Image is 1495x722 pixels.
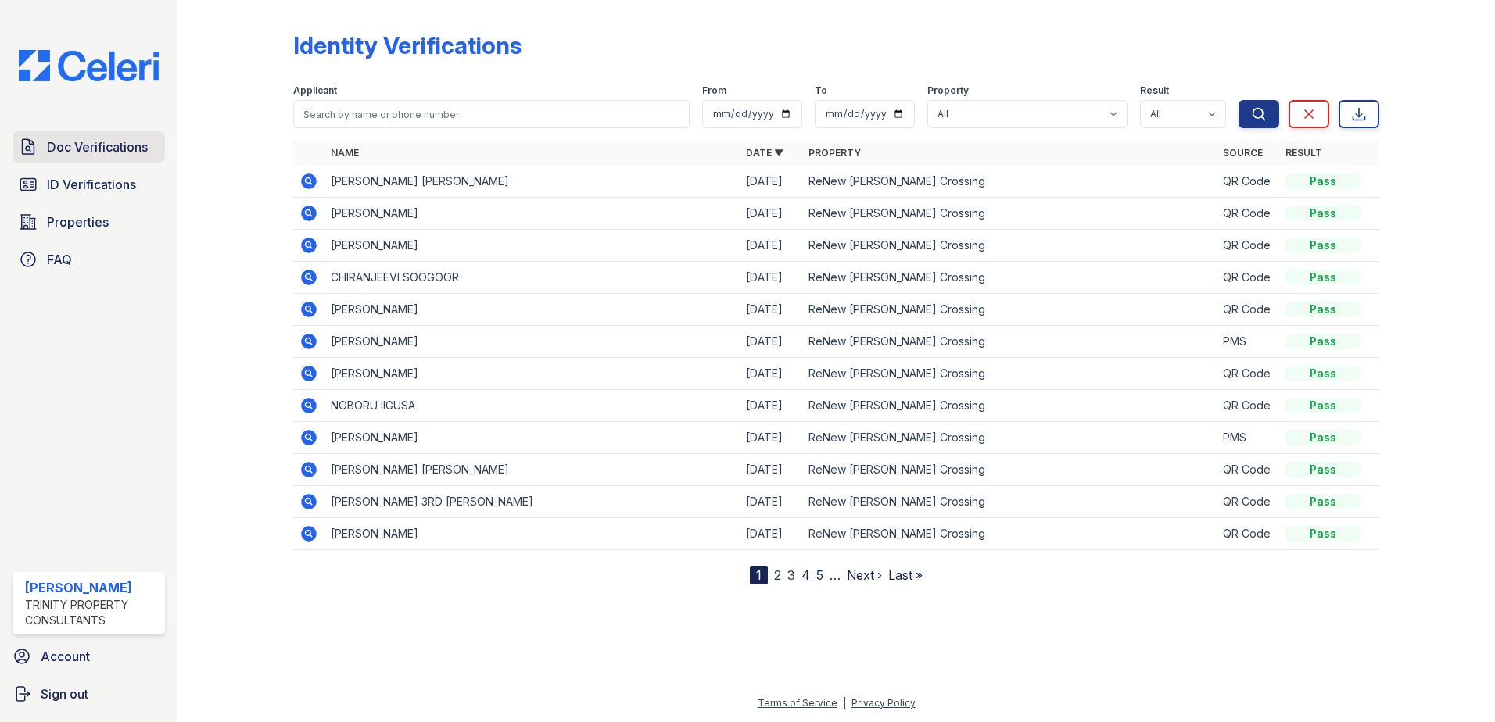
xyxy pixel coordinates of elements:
[1217,486,1279,518] td: QR Code
[802,230,1217,262] td: ReNew [PERSON_NAME] Crossing
[1140,84,1169,97] label: Result
[758,697,837,709] a: Terms of Service
[740,326,802,358] td: [DATE]
[774,567,781,583] a: 2
[1285,462,1361,477] div: Pass
[802,486,1217,518] td: ReNew [PERSON_NAME] Crossing
[324,294,740,326] td: [PERSON_NAME]
[808,147,861,159] a: Property
[1285,147,1322,159] a: Result
[13,169,165,200] a: ID Verifications
[324,390,740,422] td: NOBORU IIGUSA
[802,358,1217,390] td: ReNew [PERSON_NAME] Crossing
[802,326,1217,358] td: ReNew [PERSON_NAME] Crossing
[1217,326,1279,358] td: PMS
[851,697,916,709] a: Privacy Policy
[750,566,768,584] div: 1
[293,100,690,128] input: Search by name or phone number
[324,166,740,198] td: [PERSON_NAME] [PERSON_NAME]
[1285,302,1361,317] div: Pass
[802,198,1217,230] td: ReNew [PERSON_NAME] Crossing
[740,198,802,230] td: [DATE]
[6,641,171,672] a: Account
[324,518,740,550] td: [PERSON_NAME]
[927,84,969,97] label: Property
[324,422,740,454] td: [PERSON_NAME]
[1285,398,1361,413] div: Pass
[293,31,522,59] div: Identity Verifications
[740,454,802,486] td: [DATE]
[740,230,802,262] td: [DATE]
[47,250,72,269] span: FAQ
[1217,294,1279,326] td: QR Code
[740,358,802,390] td: [DATE]
[47,213,109,231] span: Properties
[1285,206,1361,221] div: Pass
[787,567,795,583] a: 3
[802,166,1217,198] td: ReNew [PERSON_NAME] Crossing
[1285,366,1361,381] div: Pass
[816,567,823,583] a: 5
[324,262,740,294] td: CHIRANJEEVI SOOGOOR
[41,647,90,666] span: Account
[740,486,802,518] td: [DATE]
[1285,526,1361,541] div: Pass
[324,326,740,358] td: [PERSON_NAME]
[1217,262,1279,294] td: QR Code
[1217,390,1279,422] td: QR Code
[324,454,740,486] td: [PERSON_NAME] [PERSON_NAME]
[1217,358,1279,390] td: QR Code
[1217,166,1279,198] td: QR Code
[41,684,88,703] span: Sign out
[888,567,923,583] a: Last »
[847,567,882,583] a: Next ›
[702,84,726,97] label: From
[6,678,171,709] a: Sign out
[815,84,827,97] label: To
[324,198,740,230] td: [PERSON_NAME]
[802,262,1217,294] td: ReNew [PERSON_NAME] Crossing
[740,518,802,550] td: [DATE]
[1285,430,1361,445] div: Pass
[1285,238,1361,253] div: Pass
[746,147,783,159] a: Date ▼
[1223,147,1263,159] a: Source
[293,84,337,97] label: Applicant
[13,244,165,275] a: FAQ
[802,294,1217,326] td: ReNew [PERSON_NAME] Crossing
[331,147,359,159] a: Name
[802,390,1217,422] td: ReNew [PERSON_NAME] Crossing
[1217,198,1279,230] td: QR Code
[740,422,802,454] td: [DATE]
[25,578,159,597] div: [PERSON_NAME]
[830,566,841,584] span: …
[13,206,165,238] a: Properties
[802,518,1217,550] td: ReNew [PERSON_NAME] Crossing
[47,138,148,156] span: Doc Verifications
[740,262,802,294] td: [DATE]
[1217,230,1279,262] td: QR Code
[25,597,159,628] div: Trinity Property Consultants
[802,422,1217,454] td: ReNew [PERSON_NAME] Crossing
[843,697,846,709] div: |
[1285,334,1361,349] div: Pass
[6,50,171,81] img: CE_Logo_Blue-a8612792a0a2168367f1c8372b55b34899dd931a85d93a1a3d3e32e68fde9ad4.png
[324,230,740,262] td: [PERSON_NAME]
[1217,518,1279,550] td: QR Code
[740,294,802,326] td: [DATE]
[740,166,802,198] td: [DATE]
[801,567,810,583] a: 4
[13,131,165,163] a: Doc Verifications
[1285,173,1361,189] div: Pass
[324,486,740,518] td: [PERSON_NAME] 3RD [PERSON_NAME]
[740,390,802,422] td: [DATE]
[324,358,740,390] td: [PERSON_NAME]
[1285,494,1361,509] div: Pass
[802,454,1217,486] td: ReNew [PERSON_NAME] Crossing
[1217,454,1279,486] td: QR Code
[1285,270,1361,285] div: Pass
[47,175,136,194] span: ID Verifications
[1217,422,1279,454] td: PMS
